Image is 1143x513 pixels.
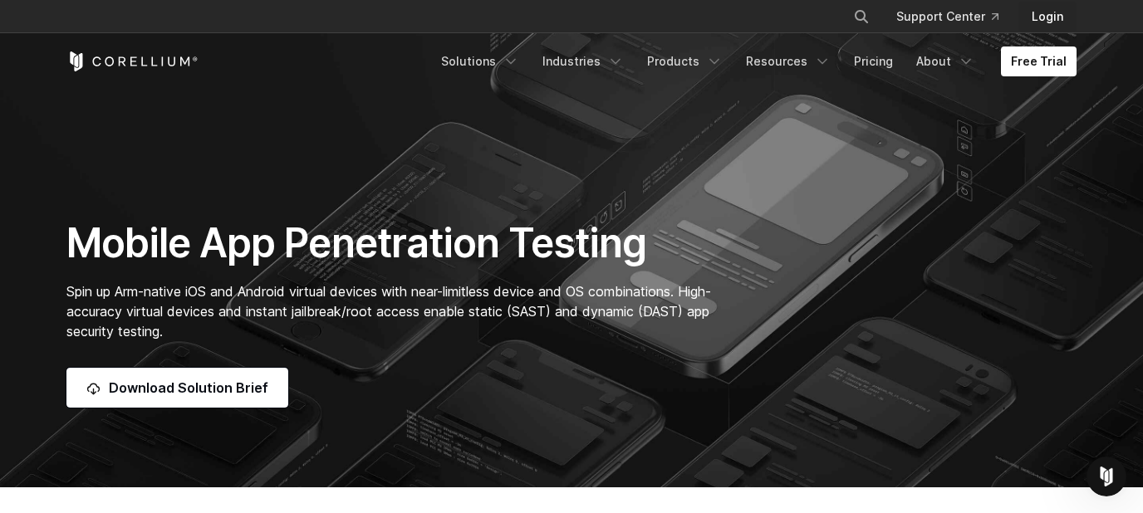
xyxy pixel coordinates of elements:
[833,2,1077,32] div: Navigation Menu
[736,46,841,76] a: Resources
[66,283,711,340] span: Spin up Arm-native iOS and Android virtual devices with near-limitless device and OS combinations...
[1018,2,1077,32] a: Login
[66,51,199,71] a: Corellium Home
[1087,457,1126,496] iframe: Intercom live chat
[1001,46,1077,76] a: Free Trial
[883,2,1012,32] a: Support Center
[637,46,733,76] a: Products
[109,378,268,398] span: Download Solution Brief
[906,46,984,76] a: About
[846,2,876,32] button: Search
[431,46,1077,76] div: Navigation Menu
[66,218,728,268] h1: Mobile App Penetration Testing
[431,46,529,76] a: Solutions
[66,368,288,408] a: Download Solution Brief
[844,46,903,76] a: Pricing
[532,46,634,76] a: Industries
